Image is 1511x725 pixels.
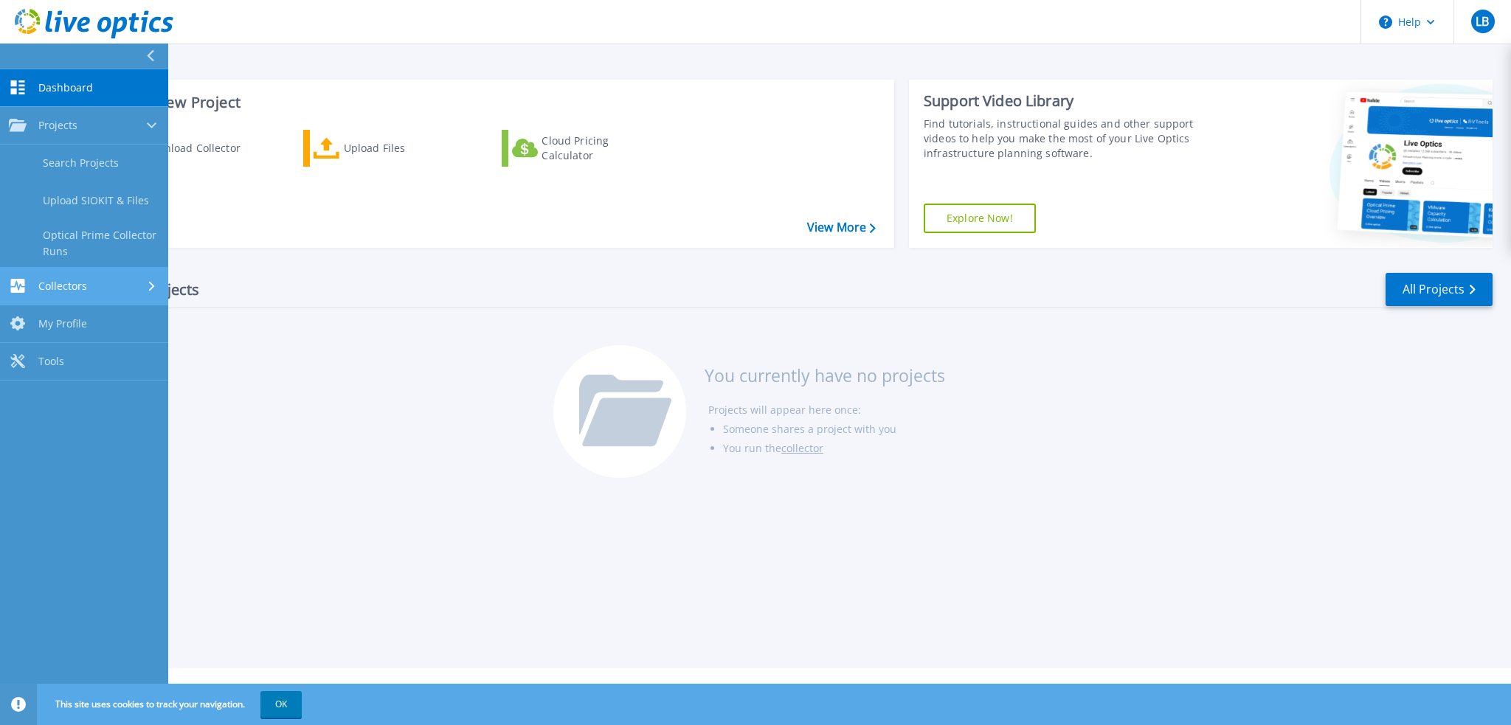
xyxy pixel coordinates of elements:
a: View More [807,221,876,235]
div: Upload Files [344,133,462,163]
h3: Start a New Project [105,94,875,111]
span: Collectors [38,280,87,293]
div: Support Video Library [924,91,1223,111]
span: Tools [38,355,64,368]
a: Upload Files [303,130,468,167]
a: All Projects [1386,273,1493,306]
div: Download Collector [142,133,260,163]
span: Projects [38,119,77,132]
li: You run the [723,439,945,458]
li: Projects will appear here once: [708,400,945,420]
span: This site uses cookies to track your navigation. [41,691,302,718]
a: Download Collector [105,130,269,167]
div: Find tutorials, instructional guides and other support videos to help you make the most of your L... [924,117,1223,161]
button: OK [260,691,302,718]
div: Cloud Pricing Calculator [542,133,660,163]
li: Someone shares a project with you [723,420,945,439]
span: Dashboard [38,81,93,94]
a: Explore Now! [924,204,1036,233]
span: My Profile [38,317,87,330]
h3: You currently have no projects [705,367,945,384]
span: LB [1476,15,1489,27]
a: collector [781,441,823,455]
a: Cloud Pricing Calculator [502,130,666,167]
